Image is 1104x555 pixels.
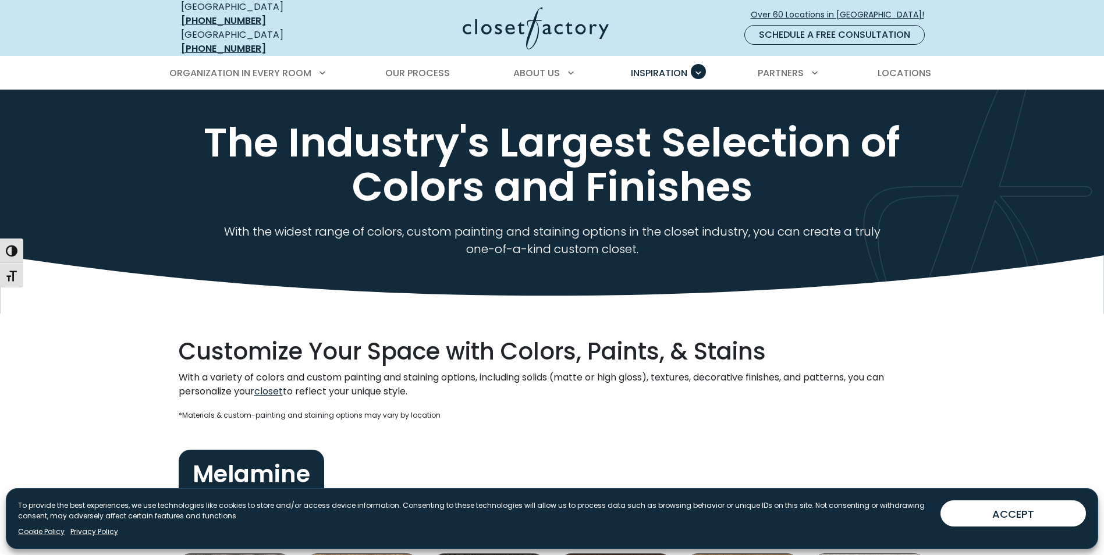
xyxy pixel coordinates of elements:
span: Locations [878,66,931,80]
p: With a variety of colors and custom painting and staining options, including solids (matte or hig... [179,371,926,399]
a: closet [254,385,283,398]
span: With the widest range of colors, custom painting and staining options in the closet industry, you... [224,223,881,257]
span: Our Process [385,66,450,80]
p: To provide the best experiences, we use technologies like cookies to store and/or access device i... [18,500,931,521]
a: Schedule a Free Consultation [744,25,925,45]
span: *Materials & custom-painting and staining options may vary by location [179,410,441,420]
a: Cookie Policy [18,526,65,537]
a: Over 60 Locations in [GEOGRAPHIC_DATA]! [750,5,934,25]
span: Over 60 Locations in [GEOGRAPHIC_DATA]! [751,9,933,21]
nav: Primary Menu [161,57,943,90]
a: [PHONE_NUMBER] [181,14,266,27]
span: Inspiration [631,66,687,80]
h5: Customize Your Space with Colors, Paints, & Stains [179,337,926,366]
button: ACCEPT [940,500,1086,526]
span: Partners [758,66,804,80]
a: Privacy Policy [70,526,118,537]
img: Closet Factory Logo [463,7,609,49]
h1: The Industry's Largest Selection of Colors and Finishes [179,120,926,209]
span: Organization in Every Room [169,66,311,80]
h3: Melamine [179,450,324,499]
div: [GEOGRAPHIC_DATA] [181,28,350,56]
span: About Us [513,66,560,80]
a: [PHONE_NUMBER] [181,42,266,55]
